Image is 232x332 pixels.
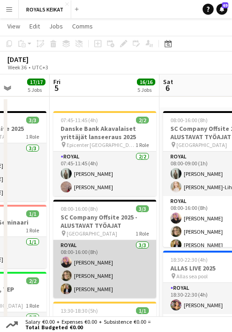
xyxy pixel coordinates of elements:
[20,319,153,330] div: Salary €0.00 + Expenses €0.00 + Subsistence €0.00 =
[176,273,208,280] span: Allas sea pool
[136,117,149,124] span: 2/2
[72,22,93,30] span: Comms
[7,55,69,64] div: [DATE]
[6,64,28,71] span: Week 36
[53,240,156,298] app-card-role: Royal3/308:00-16:00 (8h)[PERSON_NAME][PERSON_NAME][PERSON_NAME]
[19,0,71,18] button: ROYALS KEIKAT
[29,22,40,30] span: Edit
[67,230,117,237] span: [GEOGRAPHIC_DATA]
[26,117,39,124] span: 3/3
[61,117,98,124] span: 07:45-11:45 (4h)
[26,133,39,140] span: 1 Role
[26,227,39,234] span: 1 Role
[4,20,24,32] a: View
[53,213,156,230] h3: SC Company Offsite 2025 - ALUSTAVAT TYÖAJAT
[52,83,61,93] span: 5
[32,64,48,71] div: UTC+3
[53,124,156,141] h3: Danske Bank Akavalaiset yrittäjät lanseeraus 2025
[170,117,208,124] span: 08:00-16:00 (8h)
[137,79,155,85] span: 16/16
[45,20,67,32] a: Jobs
[53,152,156,196] app-card-role: Royal2/207:45-11:45 (4h)[PERSON_NAME][PERSON_NAME]
[28,86,45,93] div: 5 Jobs
[68,20,96,32] a: Comms
[163,78,173,86] span: Sat
[53,111,156,196] app-job-card: 07:45-11:45 (4h)2/2Danske Bank Akavalaiset yrittäjät lanseeraus 2025 Epicenter [GEOGRAPHIC_DATA]1...
[176,141,227,148] span: [GEOGRAPHIC_DATA]
[137,86,155,93] div: 5 Jobs
[49,22,63,30] span: Jobs
[26,210,39,217] span: 1/1
[136,307,149,314] span: 1/1
[53,315,156,323] h3: Millog vuosijuhla
[136,230,149,237] span: 1 Role
[136,141,149,148] span: 1 Role
[53,78,61,86] span: Fri
[170,256,208,263] span: 18:30-22:30 (4h)
[26,302,39,309] span: 1 Role
[61,307,98,314] span: 13:30-18:30 (5h)
[136,205,149,212] span: 3/3
[61,205,98,212] span: 08:00-16:00 (8h)
[27,79,45,85] span: 17/17
[67,141,136,148] span: Epicenter [GEOGRAPHIC_DATA]
[216,4,227,15] a: 69
[222,2,228,8] span: 69
[53,200,156,298] app-job-card: 08:00-16:00 (8h)3/3SC Company Offsite 2025 - ALUSTAVAT TYÖAJAT [GEOGRAPHIC_DATA]1 RoleRoyal3/308:...
[26,20,44,32] a: Edit
[26,277,39,284] span: 2/2
[162,83,173,93] span: 6
[7,22,20,30] span: View
[25,325,151,330] span: Total Budgeted €0.00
